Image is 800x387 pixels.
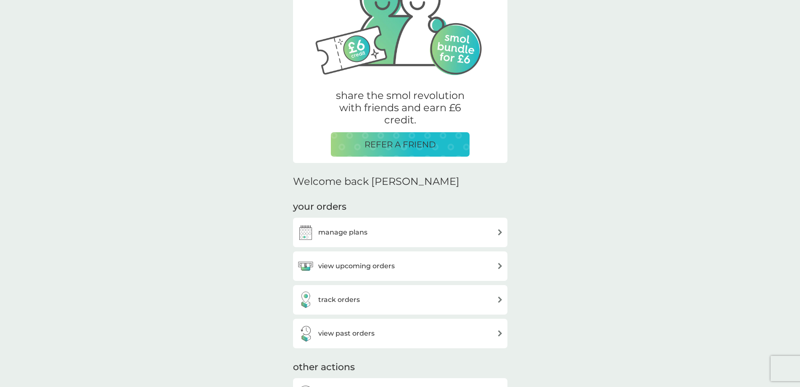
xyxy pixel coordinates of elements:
p: share the smol revolution with friends and earn £6 credit. [331,90,470,126]
h3: other actions [293,361,355,374]
h3: manage plans [318,227,367,238]
h3: view past orders [318,328,375,339]
h3: view upcoming orders [318,261,395,272]
h2: Welcome back [PERSON_NAME] [293,176,459,188]
h3: track orders [318,294,360,305]
img: arrow right [497,229,503,235]
p: REFER A FRIEND [364,138,436,151]
img: arrow right [497,296,503,303]
h3: your orders [293,200,346,214]
img: arrow right [497,263,503,269]
img: arrow right [497,330,503,336]
button: REFER A FRIEND [331,132,470,157]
